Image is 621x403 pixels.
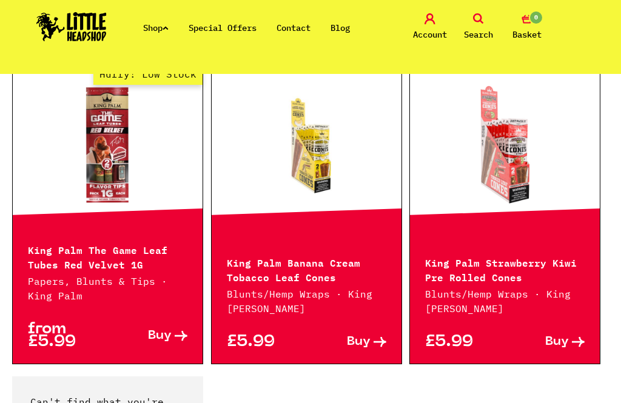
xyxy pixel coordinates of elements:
[143,22,169,33] a: Shop
[93,63,203,85] span: Hurry! Low Stock
[347,336,371,348] span: Buy
[545,336,569,348] span: Buy
[464,27,493,42] span: Search
[425,287,585,316] p: Blunts/Hemp Wraps · King [PERSON_NAME]
[457,13,500,42] a: Search
[28,242,187,271] p: King Palm The Game Leaf Tubes Red Velvet 1G
[148,330,172,342] span: Buy
[227,287,386,316] p: Blunts/Hemp Wraps · King [PERSON_NAME]
[512,27,542,42] span: Basket
[413,27,447,42] span: Account
[306,336,386,348] a: Buy
[189,22,257,33] a: Special Offers
[505,336,585,348] a: Buy
[331,22,350,33] a: Blog
[227,336,306,348] p: £5.99
[506,13,548,42] a: 0 Basket
[13,84,203,205] a: Hurry! Low Stock
[28,274,187,303] p: Papers, Blunts & Tips · King Palm
[107,323,187,348] a: Buy
[425,255,585,284] p: King Palm Strawberry Kiwi Pre Rolled Cones
[425,336,505,348] p: £5.99
[227,255,386,284] p: King Palm Banana Cream Tobacco Leaf Cones
[529,10,543,25] span: 0
[36,12,107,41] img: Little Head Shop Logo
[277,22,310,33] a: Contact
[28,323,107,348] p: from £5.99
